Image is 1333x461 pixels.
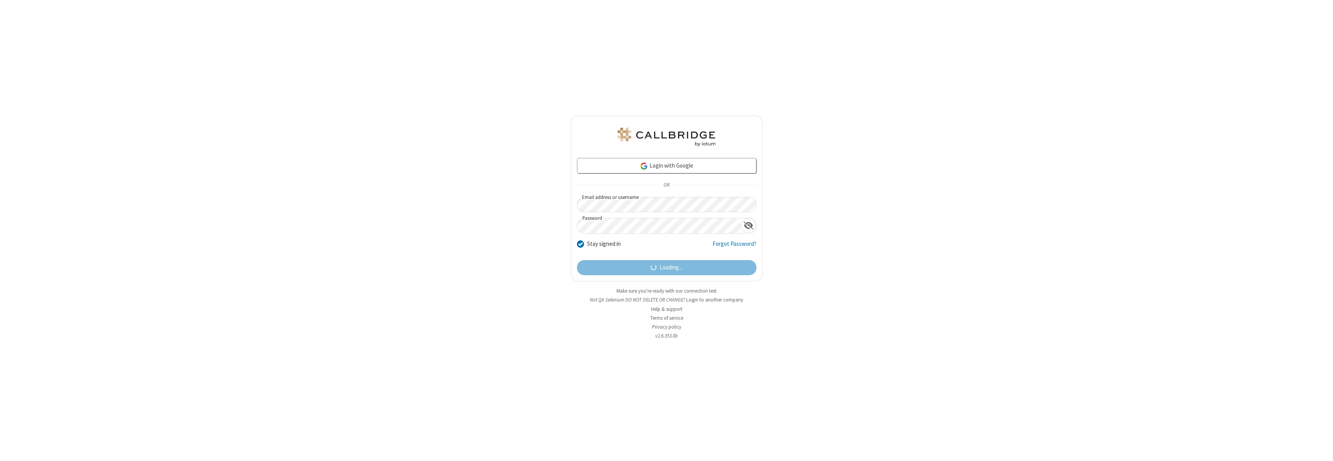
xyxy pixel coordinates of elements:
[577,260,756,276] button: Loading...
[660,180,673,191] span: OR
[577,218,741,233] input: Password
[686,296,743,303] button: Login to another company
[650,315,683,321] a: Terms of service
[587,240,621,248] label: Stay signed in
[577,158,756,173] a: Login with Google
[640,162,648,170] img: google-icon.png
[571,296,763,303] li: Not QA Selenium DO NOT DELETE OR CHANGE?
[741,218,756,233] div: Show password
[713,240,756,254] a: Forgot Password?
[616,128,717,146] img: QA Selenium DO NOT DELETE OR CHANGE
[660,263,682,272] span: Loading...
[652,324,681,330] a: Privacy policy
[571,332,763,339] li: v2.6.353.8b
[651,306,682,312] a: Help & support
[617,288,716,294] a: Make sure you're ready with our connection test
[577,197,756,212] input: Email address or username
